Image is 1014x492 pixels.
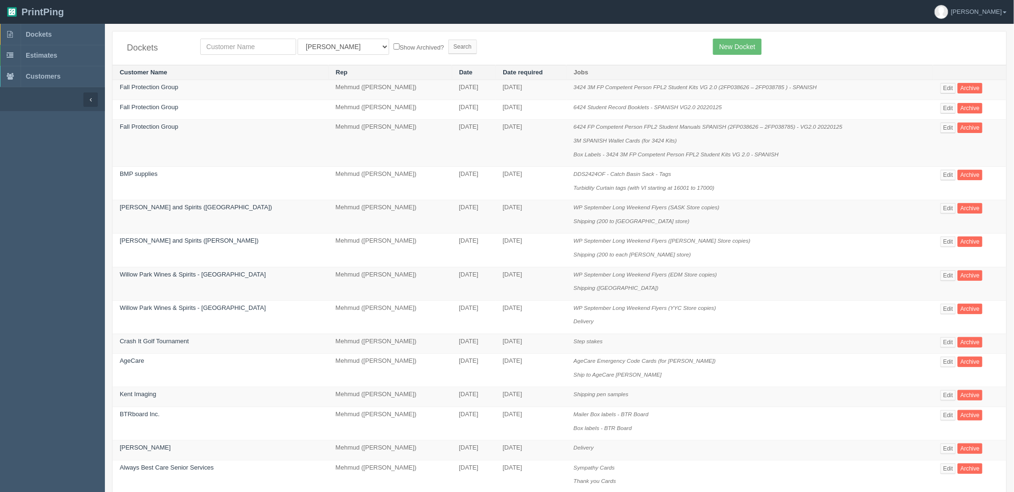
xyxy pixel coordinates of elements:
td: [DATE] [496,100,567,120]
i: Thank you Cards [574,478,616,484]
td: Mehmud ([PERSON_NAME]) [329,80,452,100]
td: Mehmud ([PERSON_NAME]) [329,267,452,300]
td: [DATE] [452,334,496,354]
i: Delivery [574,318,594,324]
a: Edit [941,170,956,180]
img: avatar_default-7531ab5dedf162e01f1e0bb0964e6a185e93c5c22dfe317fb01d7f8cd2b1632c.jpg [935,5,948,19]
a: Date [459,69,473,76]
i: Box Labels - 3424 3M FP Competent Person FPL2 Student Kits VG 2.0 - SPANISH [574,151,779,157]
a: Archive [958,410,983,420]
td: Mehmud ([PERSON_NAME]) [329,234,452,267]
a: Archive [958,357,983,367]
td: [DATE] [452,120,496,167]
a: Edit [941,304,956,314]
a: Customer Name [120,69,167,76]
a: AgeCare [120,357,144,364]
td: Mehmud ([PERSON_NAME]) [329,387,452,407]
i: Step stakes [574,338,603,344]
a: Edit [941,463,956,474]
td: Mehmud ([PERSON_NAME]) [329,334,452,354]
td: [DATE] [452,354,496,387]
a: Archive [958,123,983,133]
td: [DATE] [496,387,567,407]
td: [DATE] [452,234,496,267]
i: AgeCare Emergency Code Cards (for [PERSON_NAME]) [574,358,716,364]
a: Archive [958,443,983,454]
i: 6424 Student Record Booklets - SPANISH VG2.0 20220125 [574,104,722,110]
td: [DATE] [452,300,496,334]
a: Edit [941,123,956,133]
a: New Docket [713,39,761,55]
img: logo-3e63b451c926e2ac314895c53de4908e5d424f24456219fb08d385ab2e579770.png [7,7,17,17]
td: [DATE] [496,167,567,200]
i: Shipping pen samples [574,391,629,397]
a: Always Best Care Senior Services [120,464,214,471]
a: Archive [958,170,983,180]
i: 3424 3M FP Competent Person FPL2 Student Kits VG 2.0 (2FP038626 – 2FP038785 ) - SPANISH [574,84,817,90]
a: Kent Imaging [120,390,156,398]
a: [PERSON_NAME] [120,444,171,451]
a: Edit [941,103,956,113]
td: [DATE] [496,267,567,300]
a: BTRboard Inc. [120,410,160,418]
i: Shipping (200 to each [PERSON_NAME] store) [574,251,691,257]
a: Edit [941,357,956,367]
td: Mehmud ([PERSON_NAME]) [329,100,452,120]
h4: Dockets [127,43,186,53]
td: Mehmud ([PERSON_NAME]) [329,441,452,461]
i: DDS2424OF - Catch Basin Sack - Tags [574,171,672,177]
td: [DATE] [496,334,567,354]
input: Show Archived? [393,43,400,50]
td: [DATE] [496,300,567,334]
a: Edit [941,270,956,281]
a: Archive [958,83,983,93]
td: [DATE] [496,120,567,167]
i: Shipping (200 to [GEOGRAPHIC_DATA] store) [574,218,690,224]
td: [DATE] [496,80,567,100]
td: Mehmud ([PERSON_NAME]) [329,200,452,234]
i: WP September Long Weekend Flyers (EDM Store copies) [574,271,717,277]
td: [DATE] [452,100,496,120]
a: Edit [941,410,956,420]
a: Archive [958,270,983,281]
i: Delivery [574,444,594,451]
label: Show Archived? [393,41,444,52]
td: [DATE] [452,200,496,234]
a: Fall Protection Group [120,123,178,130]
a: Archive [958,103,983,113]
td: [DATE] [496,441,567,461]
a: Date required [503,69,543,76]
a: Edit [941,390,956,400]
i: Mailer Box labels - BTR Board [574,411,649,417]
td: [DATE] [452,167,496,200]
input: Customer Name [200,39,296,55]
a: Edit [941,443,956,454]
td: [DATE] [452,387,496,407]
i: Ship to AgeCare [PERSON_NAME] [574,371,662,378]
td: [DATE] [452,267,496,300]
a: Fall Protection Group [120,103,178,111]
a: Crash It Golf Tournament [120,338,189,345]
a: Archive [958,236,983,247]
td: Mehmud ([PERSON_NAME]) [329,354,452,387]
a: [PERSON_NAME] and Spirits ([PERSON_NAME]) [120,237,259,244]
td: [DATE] [496,407,567,441]
a: Rep [336,69,348,76]
i: Box labels - BTR Board [574,425,632,431]
span: Customers [26,72,61,80]
i: 3M SPANISH Wallet Cards (for 3424 Kits) [574,137,677,143]
i: Shipping ([GEOGRAPHIC_DATA]) [574,285,659,291]
a: Edit [941,83,956,93]
th: Jobs [567,65,933,80]
td: Mehmud ([PERSON_NAME]) [329,407,452,441]
td: Mehmud ([PERSON_NAME]) [329,120,452,167]
a: Willow Park Wines & Spirits - [GEOGRAPHIC_DATA] [120,271,266,278]
td: [DATE] [496,234,567,267]
a: Archive [958,463,983,474]
input: Search [448,40,477,54]
i: WP September Long Weekend Flyers (YYC Store copies) [574,305,716,311]
i: Turbidity Curtain tags (with VI starting at 16001 to 17000) [574,184,714,191]
span: Estimates [26,51,57,59]
a: Fall Protection Group [120,83,178,91]
i: WP September Long Weekend Flyers ([PERSON_NAME] Store copies) [574,237,751,244]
